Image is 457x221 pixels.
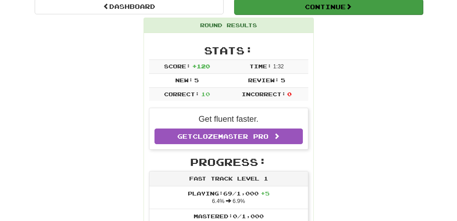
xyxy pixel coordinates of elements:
a: GetClozemaster Pro [154,129,303,144]
span: + 5 [261,190,270,197]
p: Get fluent faster. [154,113,303,125]
li: 6.4% 6.9% [149,186,308,209]
span: New: [175,77,193,83]
span: Clozemaster Pro [193,133,268,140]
span: 5 [194,77,199,83]
span: Correct: [164,91,199,97]
span: Mastered: 0 / 1,000 [194,213,264,219]
h2: Progress: [149,156,308,168]
span: Incorrect: [242,91,286,97]
div: Round Results [144,18,313,33]
span: Time: [249,63,272,69]
span: + 120 [192,63,210,69]
div: Fast Track Level 1 [149,171,308,186]
span: Playing: 69 / 1,000 [188,190,270,197]
span: 0 [287,91,292,97]
span: 1 : 32 [273,64,284,69]
h2: Stats: [149,45,308,56]
span: Review: [248,77,279,83]
span: 5 [281,77,285,83]
span: Score: [164,63,191,69]
span: 10 [201,91,210,97]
